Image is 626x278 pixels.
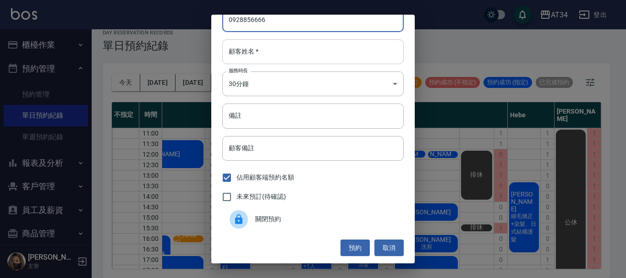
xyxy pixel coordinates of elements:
[340,240,370,256] button: 預約
[374,240,404,256] button: 取消
[236,192,286,202] span: 未來預訂(待確認)
[222,71,404,96] div: 30分鐘
[255,214,396,224] span: 關閉預約
[222,207,404,232] div: 關閉預約
[236,173,294,182] span: 佔用顧客端預約名額
[229,67,248,74] label: 服務時長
